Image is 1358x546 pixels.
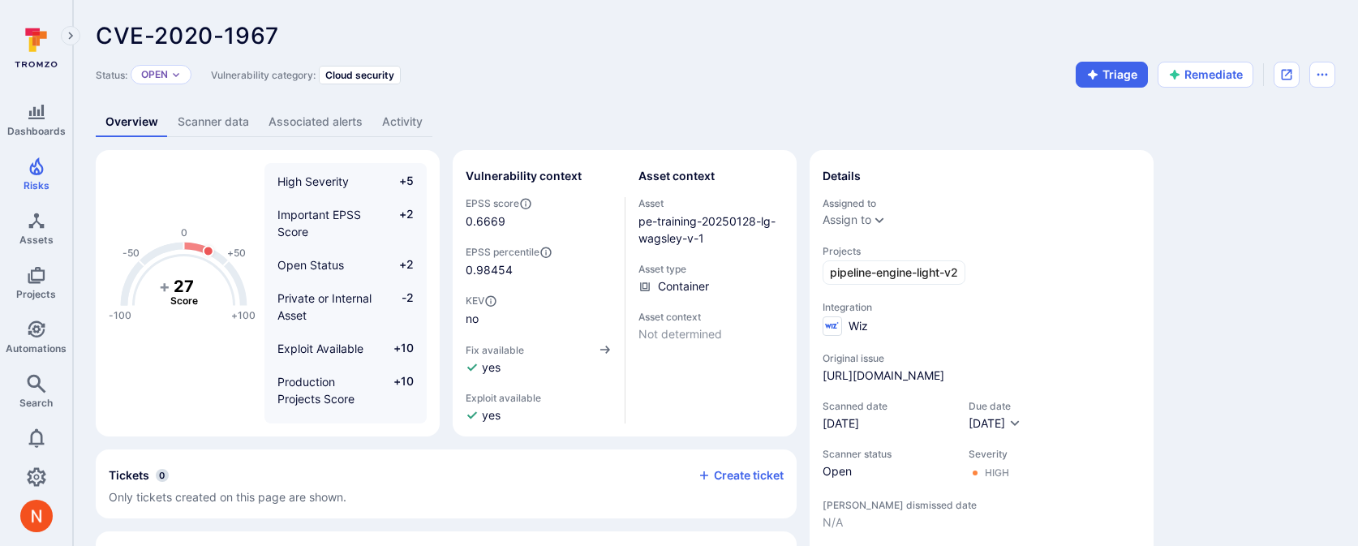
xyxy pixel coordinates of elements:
[156,469,169,482] span: 0
[466,197,612,210] span: EPSS score
[383,290,414,324] span: -2
[985,466,1009,479] div: High
[466,294,612,307] span: KEV
[823,415,952,432] span: [DATE]
[277,375,355,406] span: Production Projects Score
[277,342,363,355] span: Exploit Available
[823,301,1141,313] span: Integration
[16,288,56,300] span: Projects
[466,262,612,278] span: 0.98454
[1274,62,1300,88] div: Open original issue
[466,311,612,327] span: no
[823,197,1141,209] span: Assigned to
[638,168,715,184] h2: Asset context
[277,291,372,322] span: Private or Internal Asset
[638,197,784,209] span: Asset
[638,326,784,342] span: Not determined
[159,276,170,295] tspan: +
[849,318,868,334] span: Wiz
[122,247,140,259] text: -50
[227,247,246,259] text: +50
[830,264,958,281] span: pipeline-engine-light-v2
[20,500,53,532] img: ACg8ocIprwjrgDQnDsNSk9Ghn5p5-B8DpAKWoJ5Gi9syOE4K59tr4Q=s96-c
[383,173,414,190] span: +5
[638,214,776,245] a: pe-training-20250128-lg-wagsley-v-1
[259,107,372,137] a: Associated alerts
[383,256,414,273] span: +2
[19,397,53,409] span: Search
[96,449,797,518] div: Collapse
[823,368,944,384] a: [URL][DOMAIN_NAME]
[96,449,797,518] section: tickets card
[658,278,709,294] span: Container
[638,263,784,275] span: Asset type
[823,400,952,412] span: Scanned date
[171,70,181,80] button: Expand dropdown
[823,352,1141,364] span: Original issue
[482,407,501,423] span: yes
[19,234,54,246] span: Assets
[96,107,168,137] a: Overview
[969,400,1021,432] div: Due date field
[181,226,187,239] text: 0
[96,22,279,49] span: CVE-2020-1967
[152,276,217,307] g: The vulnerability score is based on the parameters defined in the settings
[1158,62,1253,88] button: Remediate
[319,66,401,84] div: Cloud security
[61,26,80,45] button: Expand navigation menu
[24,179,49,191] span: Risks
[823,514,1141,531] span: N/A
[482,359,501,376] span: yes
[20,500,53,532] div: Neeren Patki
[109,467,149,484] h2: Tickets
[969,400,1021,412] span: Due date
[969,415,1021,432] button: [DATE]
[969,448,1009,460] span: Severity
[96,107,1335,137] div: Vulnerability tabs
[168,107,259,137] a: Scanner data
[372,107,432,137] a: Activity
[466,392,541,404] span: Exploit available
[277,208,361,239] span: Important EPSS Score
[873,213,886,226] button: Expand dropdown
[823,260,965,285] a: pipeline-engine-light-v2
[383,206,414,240] span: +2
[6,342,67,355] span: Automations
[277,174,349,188] span: High Severity
[1309,62,1335,88] button: Options menu
[466,246,612,259] span: EPSS percentile
[174,276,194,295] tspan: 27
[141,68,168,81] button: Open
[823,499,1141,511] span: [PERSON_NAME] dismissed date
[211,69,316,81] span: Vulnerability category:
[969,416,1005,430] span: [DATE]
[7,125,66,137] span: Dashboards
[466,168,582,184] h2: Vulnerability context
[1076,62,1148,88] button: Triage
[823,463,952,479] span: Open
[383,340,414,357] span: +10
[466,213,505,230] span: 0.6669
[109,309,131,321] text: -100
[466,344,524,356] span: Fix available
[96,69,127,81] span: Status:
[170,294,198,307] text: Score
[698,468,784,483] button: Create ticket
[638,311,784,323] span: Asset context
[109,490,346,504] span: Only tickets created on this page are shown.
[823,448,952,460] span: Scanner status
[823,245,1141,257] span: Projects
[231,309,256,321] text: +100
[65,29,76,43] i: Expand navigation menu
[823,213,871,226] button: Assign to
[383,373,414,407] span: +10
[823,168,861,184] h2: Details
[277,258,344,272] span: Open Status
